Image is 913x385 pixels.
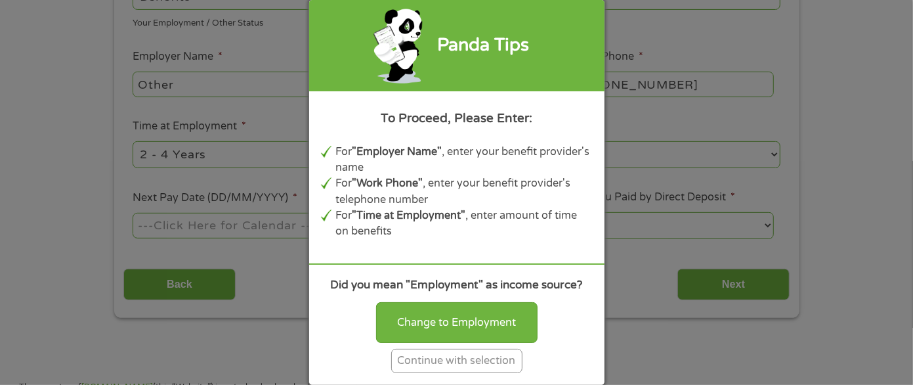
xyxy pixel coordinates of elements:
[335,144,593,176] li: For , enter your benefit provider's name
[352,145,442,158] b: "Employer Name"
[376,302,538,343] div: Change to Employment
[352,209,465,222] b: "Time at Employment"
[335,175,593,208] li: For , enter your benefit provider's telephone number
[352,177,423,190] b: "Work Phone"
[437,32,529,59] div: Panda Tips
[372,6,425,85] img: green-panda-phone.png
[321,277,593,294] div: Did you mean "Employment" as income source?
[335,208,593,240] li: For , enter amount of time on benefits
[391,349,522,373] div: Continue with selection
[321,109,593,127] div: To Proceed, Please Enter:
